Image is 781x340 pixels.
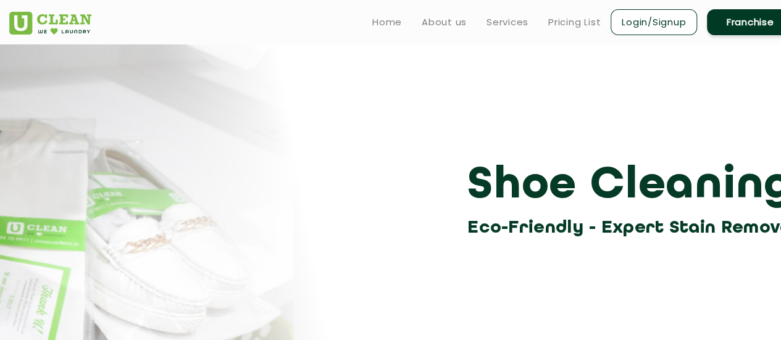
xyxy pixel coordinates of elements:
a: Home [372,15,402,30]
a: Services [487,15,528,30]
a: Login/Signup [611,9,697,35]
img: UClean Laundry and Dry Cleaning [9,12,91,35]
a: About us [422,15,467,30]
a: Pricing List [548,15,601,30]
